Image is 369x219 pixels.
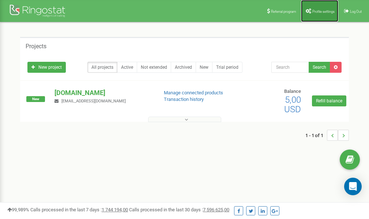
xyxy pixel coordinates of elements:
[7,207,29,212] span: 99,989%
[344,178,362,195] div: Open Intercom Messenger
[129,207,229,212] span: Calls processed in the last 30 days :
[271,62,309,73] input: Search
[137,62,171,73] a: Not extended
[26,43,46,50] h5: Projects
[54,88,152,98] p: [DOMAIN_NAME]
[117,62,137,73] a: Active
[271,10,296,14] span: Referral program
[350,10,362,14] span: Log Out
[26,96,45,102] span: New
[30,207,128,212] span: Calls processed in the last 7 days :
[212,62,242,73] a: Trial period
[61,99,126,103] span: [EMAIL_ADDRESS][DOMAIN_NAME]
[309,62,330,73] button: Search
[164,97,204,102] a: Transaction history
[102,207,128,212] u: 1 744 194,00
[196,62,212,73] a: New
[305,130,327,141] span: 1 - 1 of 1
[305,122,349,148] nav: ...
[203,207,229,212] u: 7 596 625,00
[87,62,117,73] a: All projects
[312,95,346,106] a: Refill balance
[164,90,223,95] a: Manage connected products
[312,10,335,14] span: Profile settings
[284,95,301,114] span: 5,00 USD
[171,62,196,73] a: Archived
[27,62,66,73] a: New project
[284,88,301,94] span: Balance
